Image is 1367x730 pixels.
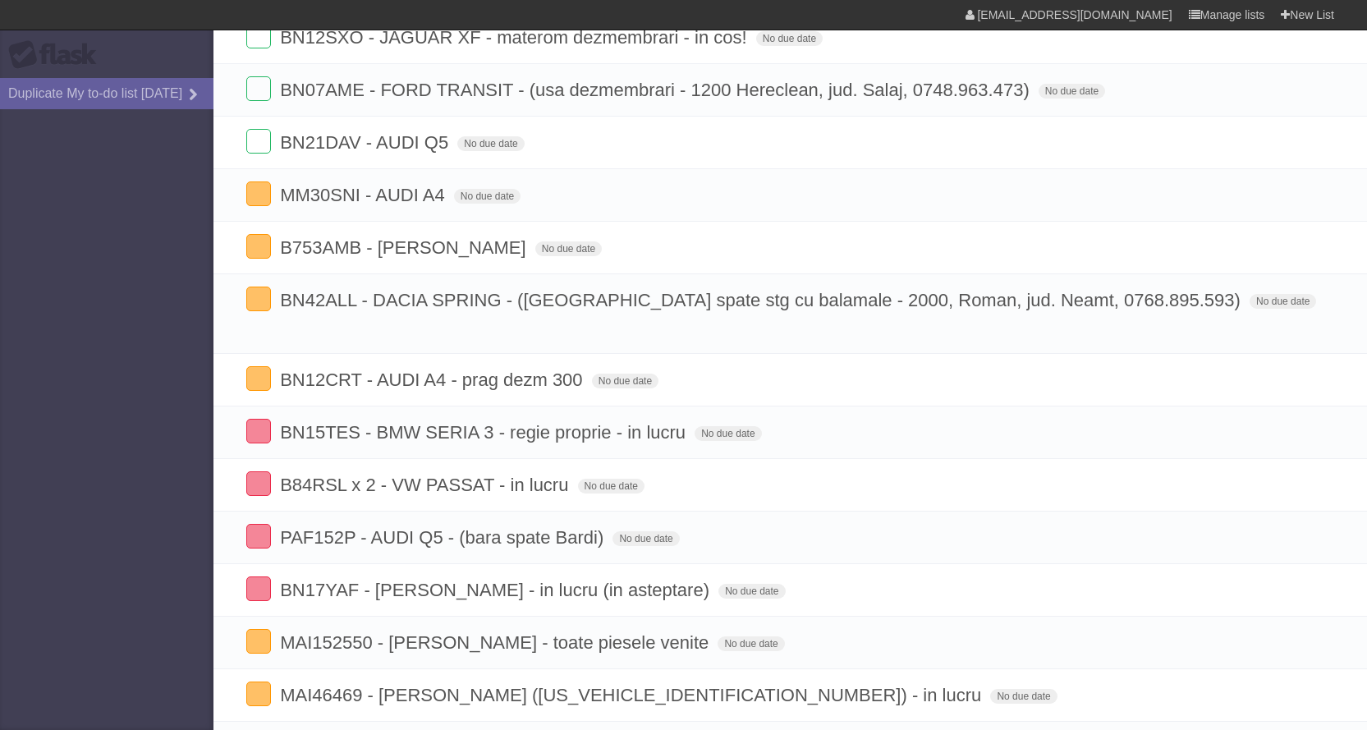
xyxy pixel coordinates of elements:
span: No due date [756,31,823,46]
span: No due date [535,241,602,256]
span: BN17YAF - [PERSON_NAME] - in lucru (in asteptare) [280,580,713,600]
label: Done [246,287,271,311]
span: B84RSL x 2 - VW PASSAT - in lucru [280,475,572,495]
span: BN21DAV - AUDI Q5 [280,132,452,153]
label: Done [246,682,271,706]
label: Done [246,181,271,206]
span: MM30SNI - AUDI A4 [280,185,449,205]
label: Done [246,629,271,654]
span: No due date [1250,294,1316,309]
span: No due date [1039,84,1105,99]
span: No due date [990,689,1057,704]
span: PAF152P - AUDI Q5 - (bara spate Bardi) [280,527,608,548]
span: No due date [612,531,679,546]
span: No due date [718,584,785,599]
span: B753AMB - [PERSON_NAME] [280,237,530,258]
span: BN07AME - FORD TRANSIT - (usa dezmembrari - 1200 Hereclean, jud. Salaj, 0748.963.473) [280,80,1034,100]
label: Done [246,129,271,154]
span: No due date [592,374,658,388]
label: Done [246,471,271,496]
span: BN15TES - BMW SERIA 3 - regie proprie - in lucru [280,422,690,443]
label: Done [246,576,271,601]
label: Done [246,419,271,443]
span: BN12SXO - JAGUAR XF - materom dezmembrari - in cos! [280,27,750,48]
span: BN42ALL - DACIA SPRING - ([GEOGRAPHIC_DATA] spate stg cu balamale - 2000, Roman, jud. Neamt, 0768... [280,290,1245,310]
span: MAI46469 - [PERSON_NAME] ([US_VEHICLE_IDENTIFICATION_NUMBER]) - in lucru [280,685,985,705]
label: Done [246,234,271,259]
label: Done [246,524,271,549]
span: MAI152550 - [PERSON_NAME] - toate piesele venite [280,632,713,653]
span: No due date [454,189,521,204]
span: No due date [695,426,761,441]
div: Flask [8,40,107,70]
label: Done [246,24,271,48]
label: Done [246,366,271,391]
span: No due date [457,136,524,151]
label: Done [246,76,271,101]
span: No due date [718,636,784,651]
span: BN12CRT - AUDI A4 - prag dezm 300 [280,370,586,390]
span: No due date [578,479,645,494]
